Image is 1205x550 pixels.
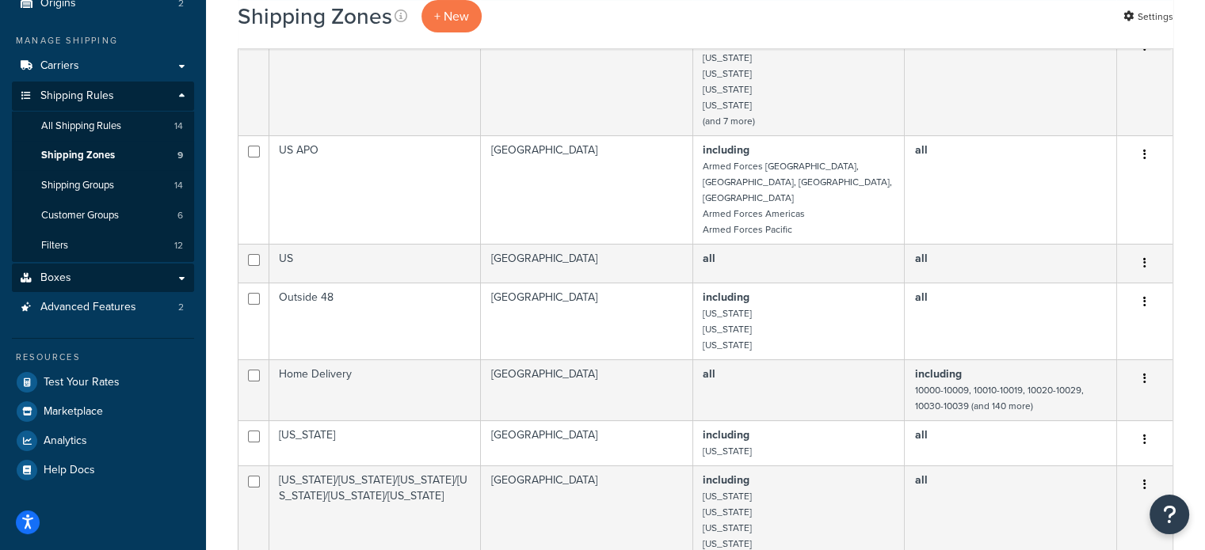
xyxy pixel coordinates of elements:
small: [US_STATE] [703,306,752,321]
span: + New [434,7,469,25]
small: [US_STATE] [703,505,752,519]
a: Advanced Features 2 [12,293,194,322]
a: Settings [1123,6,1173,28]
a: Shipping Rules [12,82,194,111]
b: including [914,366,961,382]
span: Boxes [40,271,71,285]
span: Shipping Rules [40,89,114,103]
button: Open Resource Center [1150,495,1189,534]
b: all [914,142,927,158]
b: including [703,427,749,443]
td: [GEOGRAPHIC_DATA] [481,420,693,465]
span: 14 [174,179,183,192]
a: Help Docs [12,456,194,484]
b: including [703,142,749,158]
li: Shipping Rules [12,82,194,262]
b: all [703,366,715,382]
li: Customer Groups [12,201,194,230]
td: [GEOGRAPHIC_DATA] [481,135,693,244]
a: Carriers [12,51,194,81]
li: Filters [12,231,194,260]
small: (and 7 more) [703,114,755,128]
a: Test Your Rates [12,368,194,396]
span: Advanced Features [40,301,136,314]
span: Filters [41,239,68,252]
a: All Shipping Rules 14 [12,112,194,141]
td: [US_STATE] [269,420,481,465]
small: [US_STATE] [703,444,752,458]
td: [GEOGRAPHIC_DATA] [481,359,693,420]
small: 10000-10009, 10010-10019, 10020-10029, 10030-10039 (and 140 more) [914,383,1083,413]
li: Advanced Features [12,293,194,322]
li: Shipping Groups [12,171,194,200]
small: [US_STATE] [703,338,752,352]
td: [GEOGRAPHIC_DATA] [481,27,693,135]
div: Resources [12,351,194,364]
b: all [914,250,927,267]
h1: Shipping Zones [238,1,392,32]
td: US APO [269,135,481,244]
b: all [914,289,927,305]
td: [GEOGRAPHIC_DATA] [481,283,693,359]
td: Home Delivery [269,359,481,420]
span: 12 [174,239,183,252]
span: Customer Groups [41,209,119,222]
small: Armed Forces Americas [703,207,805,221]
a: Boxes [12,264,194,293]
a: Filters 12 [12,231,194,260]
span: Carriers [40,59,79,73]
span: Shipping Zones [41,149,115,162]
b: all [914,472,927,488]
b: all [703,250,715,267]
span: 14 [174,119,183,133]
small: [US_STATE] [703,66,752,81]
td: US [269,244,481,283]
span: 6 [177,209,183,222]
span: 9 [177,149,183,162]
span: 2 [178,301,184,314]
a: Marketplace [12,397,194,426]
small: [US_STATE] [703,82,752,97]
a: Shipping Groups 14 [12,171,194,200]
span: All Shipping Rules [41,119,121,133]
small: Armed Forces [GEOGRAPHIC_DATA], [GEOGRAPHIC_DATA], [GEOGRAPHIC_DATA], [GEOGRAPHIC_DATA] [703,159,892,205]
small: [US_STATE] [703,51,752,65]
small: [US_STATE] [703,521,752,535]
b: including [703,472,749,488]
li: Shipping Zones [12,141,194,170]
span: Help Docs [44,464,95,477]
td: Outside 48 [269,283,481,359]
small: [US_STATE] [703,489,752,503]
small: Armed Forces Pacific [703,222,792,237]
td: US 48 [269,27,481,135]
b: including [703,289,749,305]
div: Manage Shipping [12,34,194,47]
small: [US_STATE] [703,322,752,336]
a: Analytics [12,427,194,455]
a: Customer Groups 6 [12,201,194,230]
a: Shipping Zones 9 [12,141,194,170]
span: Marketplace [44,405,103,419]
span: Test Your Rates [44,376,120,389]
span: Analytics [44,434,87,448]
small: [US_STATE] [703,98,752,112]
td: [GEOGRAPHIC_DATA] [481,244,693,283]
b: all [914,427,927,443]
li: All Shipping Rules [12,112,194,141]
span: Shipping Groups [41,179,114,192]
